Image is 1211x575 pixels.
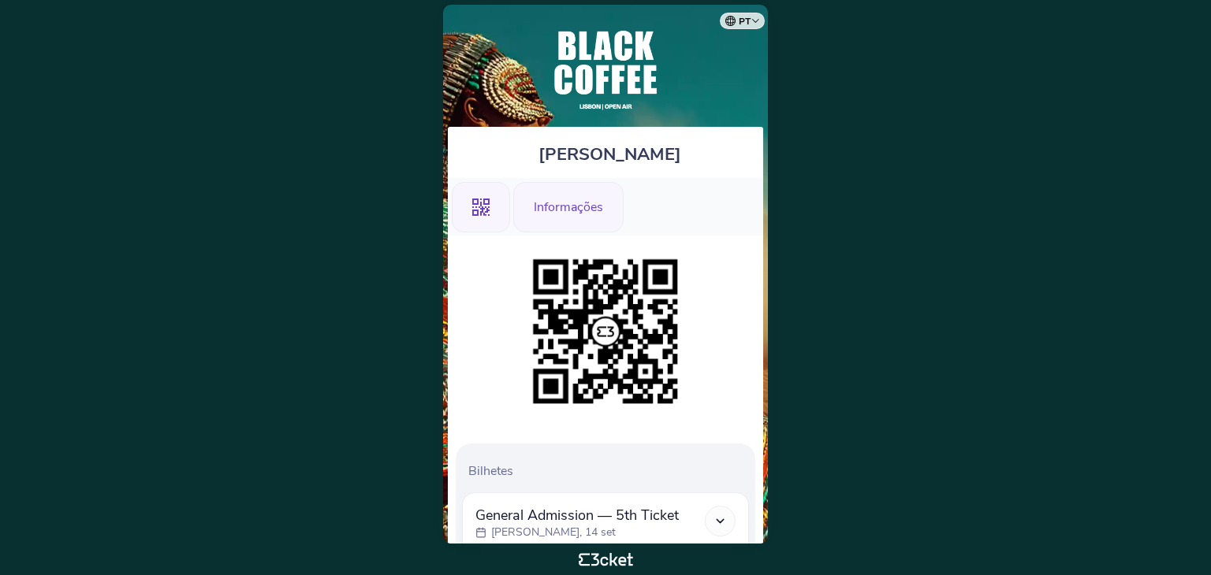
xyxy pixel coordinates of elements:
img: BLACK COFFEE - Lisbon Open Air 2025 [497,20,714,119]
div: Informações [513,182,624,232]
p: [PERSON_NAME], 14 set [491,525,616,540]
span: [PERSON_NAME] [538,143,681,166]
span: General Admission — 5th Ticket [475,506,679,525]
img: c877a550bf454462aefcc0abea763001.png [525,251,686,412]
p: Bilhetes [468,462,749,480]
a: Informações [513,197,624,214]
